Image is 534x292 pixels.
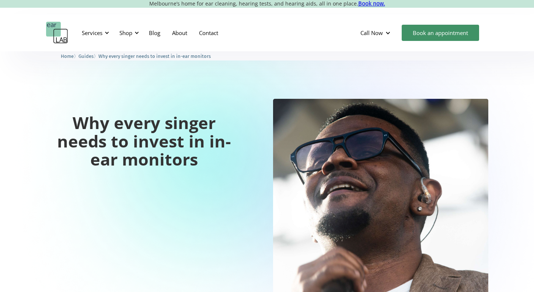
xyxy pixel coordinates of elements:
a: home [46,22,68,44]
div: Shop [119,29,132,36]
li: 〉 [78,52,98,60]
div: Services [82,29,102,36]
a: Home [61,52,74,59]
a: Why every singer needs to invest in in-ear monitors [98,52,211,59]
span: Why every singer needs to invest in in-ear monitors [98,53,211,59]
h1: Why every singer needs to invest in in-ear monitors [46,114,242,168]
span: Guides [78,53,94,59]
span: Home [61,53,74,59]
div: Shop [115,22,141,44]
div: Call Now [355,22,398,44]
a: Contact [193,22,224,44]
a: Blog [143,22,166,44]
div: Call Now [360,29,383,36]
li: 〉 [61,52,78,60]
a: Book an appointment [402,25,479,41]
div: Services [77,22,111,44]
a: Guides [78,52,94,59]
a: About [166,22,193,44]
